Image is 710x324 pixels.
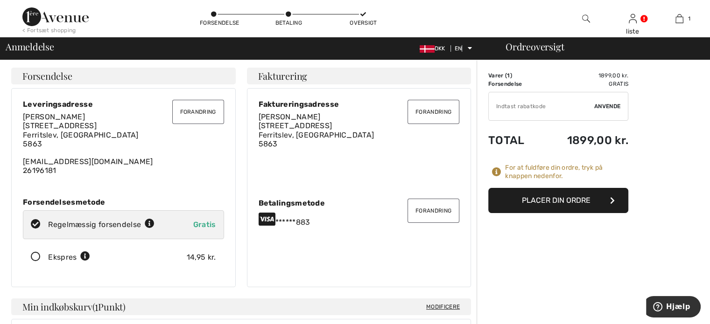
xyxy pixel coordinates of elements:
img: Min taske [675,13,683,24]
font: Anmeldelse [6,40,54,53]
font: ( [92,300,95,313]
font: Modificere [426,303,460,310]
font: Faktureringsadresse [259,100,339,109]
font: Forandring [415,109,451,115]
font: Leveringsadresse [23,100,93,109]
font: Varer ( [488,72,507,79]
a: Log ind [629,14,637,23]
input: Rabatkode [489,92,594,120]
img: 1ère Avenue [22,7,89,26]
font: [EMAIL_ADDRESS][DOMAIN_NAME] [23,157,153,166]
font: Betalingsmetode [259,199,325,207]
button: Forandring [408,199,459,223]
font: liste [626,28,639,35]
font: Gratis [609,81,628,87]
font: 1899,00 kr. [567,134,628,147]
font: [STREET_ADDRESS] [23,121,97,130]
font: [STREET_ADDRESS] [259,121,332,130]
font: 1 [507,72,510,79]
font: Oversigt [350,20,377,26]
font: 14,95 kr. [187,253,216,262]
font: 1 [688,15,690,22]
img: Mine oplysninger [629,13,637,24]
font: Forsendelse [200,20,239,26]
img: søg på hjemmesiden [582,13,590,24]
button: Forandring [408,100,459,124]
button: Forandring [172,100,224,124]
font: Gratis [193,220,216,229]
font: Betaling [275,20,302,26]
font: < Fortsæt shopping [22,27,76,34]
font: 1899,00 kr. [598,72,628,79]
font: 1 [95,297,98,314]
font: [PERSON_NAME] [259,112,321,121]
button: Placer din ordre [488,188,628,213]
font: Placer din ordre [522,196,590,205]
font: Min indkøbskurv [22,300,92,313]
font: DKK [435,45,445,52]
font: Total [488,134,525,147]
font: Fakturering [258,69,308,82]
font: 5863 [259,139,278,148]
font: 26196181 [23,166,56,175]
font: 5863 [23,139,42,148]
font: Forandring [415,207,451,214]
a: 1 [656,13,702,24]
font: For at fuldføre din ordre, tryk på knappen nedenfor. [505,164,603,180]
font: EN [455,45,462,52]
font: Ordreoversigt [506,40,564,53]
img: Danske kroner [420,45,435,53]
font: Forandring [180,109,216,115]
font: Forsendelse [22,69,72,82]
font: [PERSON_NAME] [23,112,85,121]
font: Ferritslev, [GEOGRAPHIC_DATA] [23,131,139,139]
font: Ekspres [48,253,77,262]
font: Forsendelse [488,81,522,87]
font: Regelmæssig forsendelse [48,220,141,229]
font: ) [510,72,512,79]
font: Forsendelsesmetode [23,198,105,207]
font: Ferritslev, [GEOGRAPHIC_DATA] [259,131,374,139]
font: Punkt) [98,300,126,313]
iframe: Åbner en widget, hvor du kan finde flere oplysninger [646,296,701,319]
font: Anvende [594,103,620,110]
